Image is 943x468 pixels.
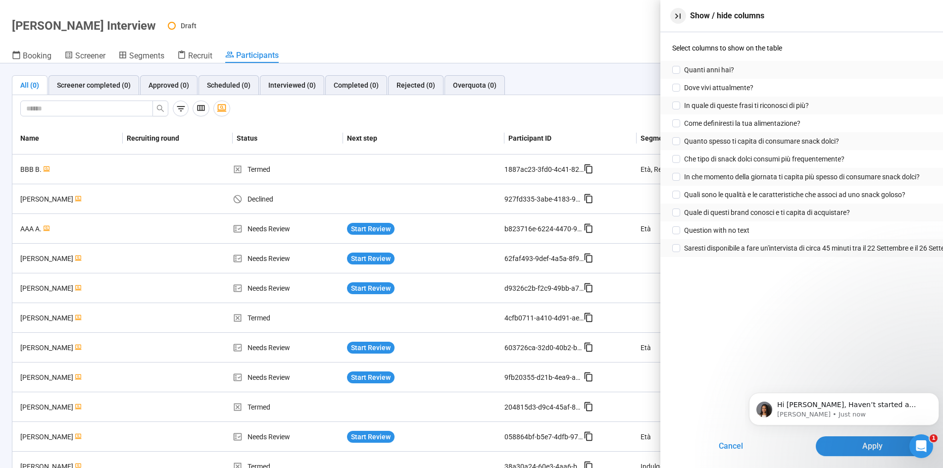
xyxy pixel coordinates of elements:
a: Segments [118,50,164,63]
span: Quanto spesso ti capita di consumare snack dolci? [684,136,839,147]
div: Needs Review [233,223,343,234]
div: AAA A. [16,223,123,234]
div: Termed [233,402,343,413]
div: [PERSON_NAME] [16,253,123,264]
button: Start Review [347,253,395,264]
div: Età [641,431,651,442]
span: In che momento della giornata ti capita più spesso di consumare snack dolci? [684,171,920,182]
th: Participant ID [504,122,637,155]
span: Start Review [351,283,391,294]
th: Name [12,122,123,155]
button: Start Review [347,371,395,383]
div: Needs Review [233,283,343,294]
div: Età [641,342,651,353]
div: Scheduled (0) [207,80,250,91]
div: Approved (0) [149,80,189,91]
span: Apply [862,440,883,452]
span: Quali sono le qualità e le caratteristiche che associ ad uno snack goloso? [684,189,905,200]
div: BBB B. [16,164,123,175]
span: Draft [181,22,197,30]
div: All (0) [20,80,39,91]
span: Start Review [351,253,391,264]
div: Show / hide columns [690,10,928,22]
a: Recruit [177,50,212,63]
span: Start Review [351,431,391,442]
iframe: Intercom live chat [909,434,933,458]
div: Screener completed (0) [57,80,131,91]
th: Recruiting round [123,122,233,155]
span: Start Review [351,372,391,383]
div: [PERSON_NAME] [16,372,123,383]
span: Cancel [719,440,743,452]
div: 62faf493-9def-4a5a-8f99-e0dbe55061fa [504,253,584,264]
div: [PERSON_NAME] [16,283,123,294]
button: Start Review [347,431,395,443]
a: Booking [12,50,51,63]
button: Apply [816,436,929,456]
div: Needs Review [233,342,343,353]
button: Cancel [674,436,788,456]
span: Question with no text [684,225,749,236]
span: Recruit [188,51,212,60]
span: In quale di queste frasi ti riconosci di più? [684,100,809,111]
button: Start Review [347,223,395,235]
div: [PERSON_NAME] [16,312,123,323]
div: 058864bf-b5e7-4dfb-97bc-b54606178d19 [504,431,584,442]
span: Booking [23,51,51,60]
div: [PERSON_NAME] [16,431,123,442]
div: 1887ac23-3fd0-4c41-826a-d9ab7af6f3ce [504,164,584,175]
span: search [156,104,164,112]
button: search [152,101,168,116]
div: b823716e-6224-4470-92a1-1e52f054db56 [504,223,584,234]
div: 603726ca-32d0-40b2-bc69-d77893665463 [504,342,584,353]
div: Needs Review [233,372,343,383]
div: [PERSON_NAME] [16,402,123,413]
div: Completed (0) [334,80,379,91]
div: Declined [233,194,343,205]
span: Come definiresti la tua alimentazione? [684,118,800,129]
div: Età [641,223,651,234]
th: Status [233,122,343,155]
div: Termed [233,164,343,175]
div: 4cfb0711-a410-4d91-ae67-dc87c140c776 [504,312,584,323]
div: Interviewed (0) [268,80,316,91]
div: Rejected (0) [397,80,435,91]
iframe: Intercom notifications message [745,372,943,441]
span: Che tipo di snack dolci consumi più frequentemente? [684,154,844,164]
button: Start Review [347,342,395,354]
th: Next step [343,122,504,155]
div: Needs Review [233,253,343,264]
div: Needs Review [233,431,343,442]
div: 9fb20355-d21b-4ea9-a102-ee0f91805ad8 [504,372,584,383]
th: Segments [637,122,784,155]
div: Termed [233,312,343,323]
span: Quale di questi brand conosci e ti capita di acquistare? [684,207,850,218]
div: Età, Responsabili d'acquisto [641,164,726,175]
div: 927fd335-3abe-4183-9689-659d7dc24f09 [504,194,584,205]
div: Select columns to show on the table [672,44,932,52]
span: Screener [75,51,105,60]
span: 1 [930,434,938,442]
div: d9326c2b-f2c9-49bb-a79c-fca18ca525e4 [504,283,584,294]
span: Participants [236,51,279,60]
span: Start Review [351,223,391,234]
a: Screener [64,50,105,63]
div: [PERSON_NAME] [16,194,123,205]
div: 204815d3-d9c4-45af-8992-b4a8766e7116 [504,402,584,413]
span: Segments [129,51,164,60]
span: Quanti anni hai? [684,64,734,75]
span: Dove vivi attualmente? [684,82,753,93]
div: Overquota (0) [453,80,496,91]
h1: [PERSON_NAME] Interview [12,19,156,33]
span: Start Review [351,342,391,353]
a: Participants [225,50,279,63]
div: [PERSON_NAME] [16,342,123,353]
button: Start Review [347,282,395,294]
